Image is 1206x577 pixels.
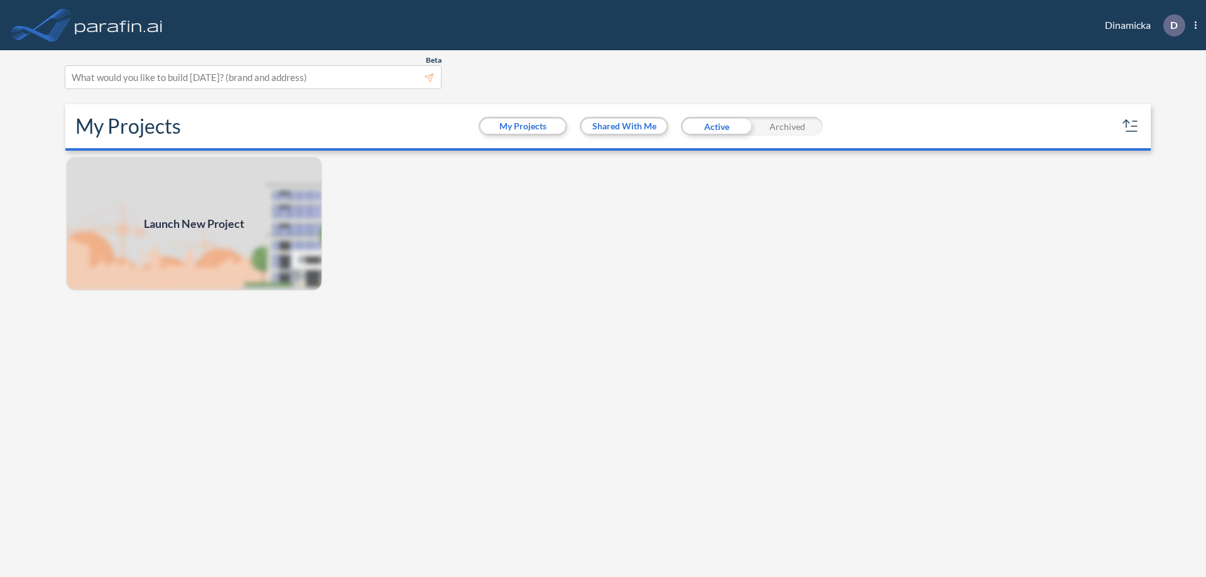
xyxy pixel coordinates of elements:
[65,156,323,291] img: add
[1121,116,1141,136] button: sort
[144,215,244,232] span: Launch New Project
[65,156,323,291] a: Launch New Project
[75,114,181,138] h2: My Projects
[481,119,565,134] button: My Projects
[752,117,823,136] div: Archived
[426,55,442,65] span: Beta
[1086,14,1197,36] div: Dinamicka
[681,117,752,136] div: Active
[582,119,666,134] button: Shared With Me
[1170,19,1178,31] p: D
[72,13,165,38] img: logo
